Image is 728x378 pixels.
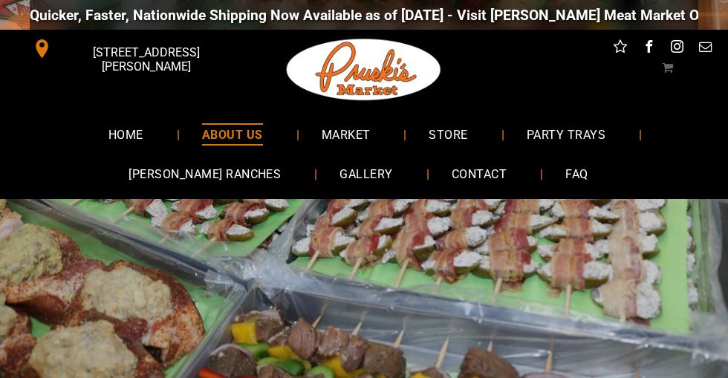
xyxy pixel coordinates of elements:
a: STORE [406,114,490,154]
a: [STREET_ADDRESS][PERSON_NAME] [22,37,240,60]
a: PARTY TRAYS [504,114,628,154]
a: facebook [640,37,659,60]
a: FAQ [543,154,610,194]
a: ABOUT US [180,114,285,154]
a: GALLERY [317,154,415,194]
a: Social network [611,37,631,60]
span: [STREET_ADDRESS][PERSON_NAME] [55,38,238,81]
a: HOME [86,114,166,154]
a: [PERSON_NAME] RANCHES [106,154,303,194]
a: email [696,37,715,60]
a: instagram [668,37,687,60]
a: MARKET [299,114,393,154]
img: Pruski-s+Market+HQ+Logo2-1920w.png [284,30,444,110]
a: CONTACT [429,154,529,194]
